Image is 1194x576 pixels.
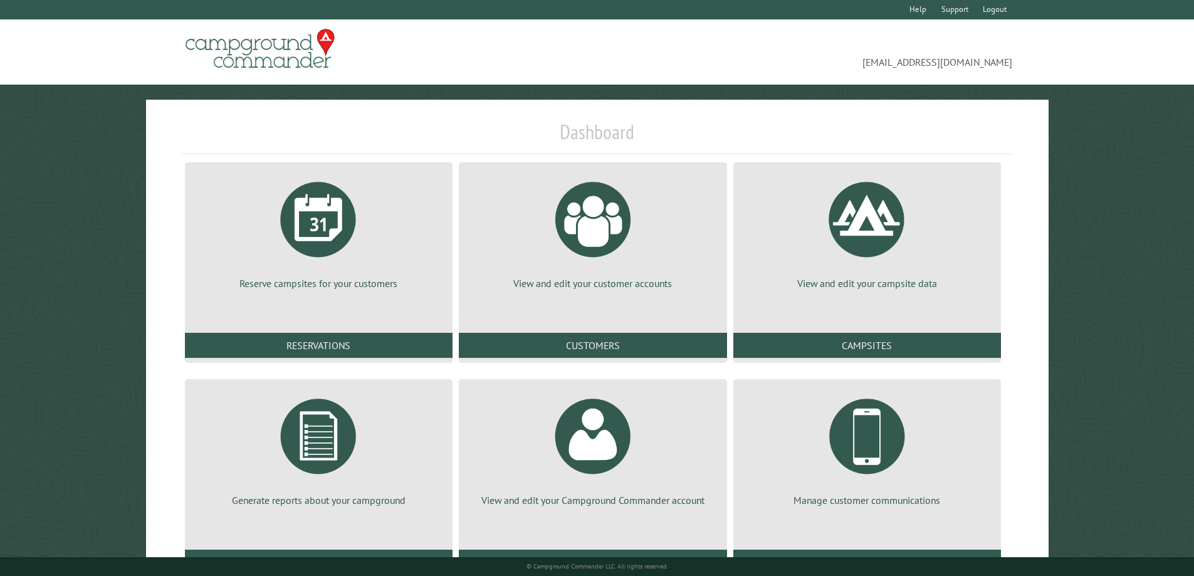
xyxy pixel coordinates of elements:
[200,493,437,507] p: Generate reports about your campground
[474,493,711,507] p: View and edit your Campground Commander account
[748,172,986,290] a: View and edit your campsite data
[748,493,986,507] p: Manage customer communications
[597,34,1013,70] span: [EMAIL_ADDRESS][DOMAIN_NAME]
[185,550,453,575] a: Reports
[182,24,338,73] img: Campground Commander
[474,389,711,507] a: View and edit your Campground Commander account
[459,550,726,575] a: Account
[474,276,711,290] p: View and edit your customer accounts
[733,550,1001,575] a: Communications
[733,333,1001,358] a: Campsites
[182,120,1013,154] h1: Dashboard
[526,562,668,570] small: © Campground Commander LLC. All rights reserved.
[200,172,437,290] a: Reserve campsites for your customers
[185,333,453,358] a: Reservations
[200,276,437,290] p: Reserve campsites for your customers
[748,389,986,507] a: Manage customer communications
[459,333,726,358] a: Customers
[474,172,711,290] a: View and edit your customer accounts
[748,276,986,290] p: View and edit your campsite data
[200,389,437,507] a: Generate reports about your campground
